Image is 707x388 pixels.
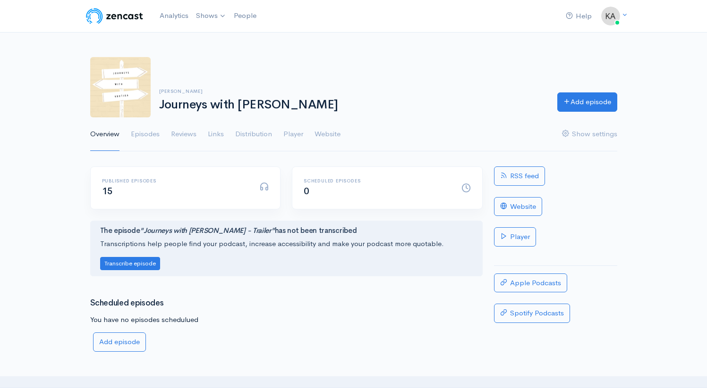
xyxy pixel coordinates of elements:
a: Transcribe episode [100,258,160,267]
a: Overview [90,117,119,151]
a: Episodes [131,117,160,151]
img: ZenCast Logo [85,7,145,25]
a: Website [315,117,341,151]
button: Transcribe episode [100,257,160,271]
a: Website [494,197,542,216]
a: People [230,6,260,26]
i: "Journeys with [PERSON_NAME] - Trailer" [140,226,274,235]
a: Reviews [171,117,196,151]
a: Help [562,6,596,26]
a: Analytics [156,6,192,26]
h3: Scheduled episodes [90,299,483,308]
span: 0 [304,185,309,197]
a: Apple Podcasts [494,273,567,293]
h6: Published episodes [102,178,248,183]
span: 15 [102,185,113,197]
a: RSS feed [494,166,545,186]
h4: The episode has not been transcribed [100,227,473,235]
a: Distribution [235,117,272,151]
h1: Journeys with [PERSON_NAME] [159,98,546,112]
a: Links [208,117,224,151]
a: Shows [192,6,230,26]
h6: Scheduled episodes [304,178,450,183]
a: Add episode [557,92,617,112]
a: Player [494,227,536,247]
a: Player [283,117,303,151]
h6: [PERSON_NAME] [159,89,546,94]
img: ... [601,7,620,25]
a: Show settings [562,117,617,151]
p: You have no episodes schedulued [90,314,483,325]
a: Spotify Podcasts [494,304,570,323]
p: Transcriptions help people find your podcast, increase accessibility and make your podcast more q... [100,239,473,249]
a: Add episode [93,332,146,352]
